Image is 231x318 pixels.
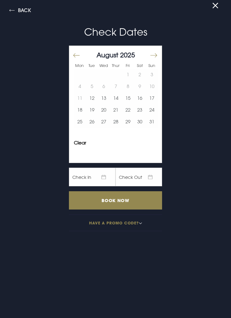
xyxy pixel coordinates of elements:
[146,104,158,116] td: Choose Sunday, August 24, 2025 as your start date.
[122,104,134,116] td: Choose Friday, August 22, 2025 as your start date.
[134,92,146,104] button: 16
[86,104,98,116] button: 19
[134,92,146,104] td: Choose Saturday, August 16, 2025 as your start date.
[146,92,158,104] button: 17
[110,104,122,116] td: Choose Thursday, August 21, 2025 as your start date.
[97,51,118,59] span: August
[74,104,86,116] button: 18
[98,92,110,104] td: Choose Wednesday, August 13, 2025 as your start date.
[134,116,146,128] button: 30
[86,116,98,128] td: Choose Tuesday, August 26, 2025 as your start date.
[98,116,110,128] td: Choose Wednesday, August 27, 2025 as your start date.
[134,104,146,116] button: 23
[122,116,134,128] td: Choose Friday, August 29, 2025 as your start date.
[146,116,158,128] td: Choose Sunday, August 31, 2025 as your start date.
[134,116,146,128] td: Choose Saturday, August 30, 2025 as your start date.
[69,191,162,210] input: Book Now
[110,116,122,128] button: 28
[74,104,86,116] td: Choose Monday, August 18, 2025 as your start date.
[150,49,157,62] button: Move forward to switch to the next month.
[74,116,86,128] td: Choose Monday, August 25, 2025 as your start date.
[86,92,98,104] button: 12
[110,116,122,128] td: Choose Thursday, August 28, 2025 as your start date.
[122,116,134,128] button: 29
[122,104,134,116] button: 22
[122,92,134,104] button: 15
[74,140,86,145] button: Clear
[146,116,158,128] button: 31
[86,104,98,116] td: Choose Tuesday, August 19, 2025 as your start date.
[122,92,134,104] td: Choose Friday, August 15, 2025 as your start date.
[98,104,110,116] button: 20
[134,104,146,116] td: Choose Saturday, August 23, 2025 as your start date.
[146,92,158,104] td: Choose Sunday, August 17, 2025 as your start date.
[9,8,31,15] button: Back
[115,168,162,186] span: Check Out
[69,214,162,231] button: Have a promo code?
[86,116,98,128] button: 26
[110,104,122,116] button: 21
[98,116,110,128] button: 27
[98,104,110,116] td: Choose Wednesday, August 20, 2025 as your start date.
[11,24,220,39] p: Check Dates
[86,92,98,104] td: Choose Tuesday, August 12, 2025 as your start date.
[74,116,86,128] button: 25
[73,49,80,62] button: Move backward to switch to the previous month.
[146,104,158,116] button: 24
[98,92,110,104] button: 13
[110,92,122,104] button: 14
[110,92,122,104] td: Choose Thursday, August 14, 2025 as your start date.
[69,168,115,186] span: Check In
[120,51,135,59] span: 2025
